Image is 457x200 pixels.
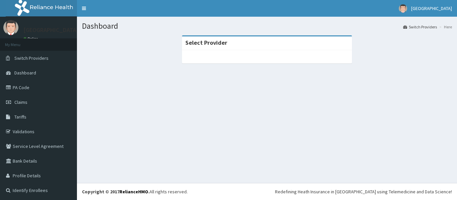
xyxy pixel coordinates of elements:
strong: Copyright © 2017 . [82,189,150,195]
h1: Dashboard [82,22,452,30]
span: [GEOGRAPHIC_DATA] [411,5,452,11]
span: Claims [14,99,27,105]
div: Redefining Heath Insurance in [GEOGRAPHIC_DATA] using Telemedicine and Data Science! [275,188,452,195]
span: Dashboard [14,70,36,76]
li: Here [438,24,452,30]
strong: Select Provider [185,39,227,46]
span: Switch Providers [14,55,49,61]
a: Switch Providers [403,24,437,30]
p: [GEOGRAPHIC_DATA] [23,27,79,33]
a: Online [23,36,39,41]
img: User Image [399,4,407,13]
span: Tariffs [14,114,26,120]
a: RelianceHMO [119,189,148,195]
footer: All rights reserved. [77,183,457,200]
img: User Image [3,20,18,35]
